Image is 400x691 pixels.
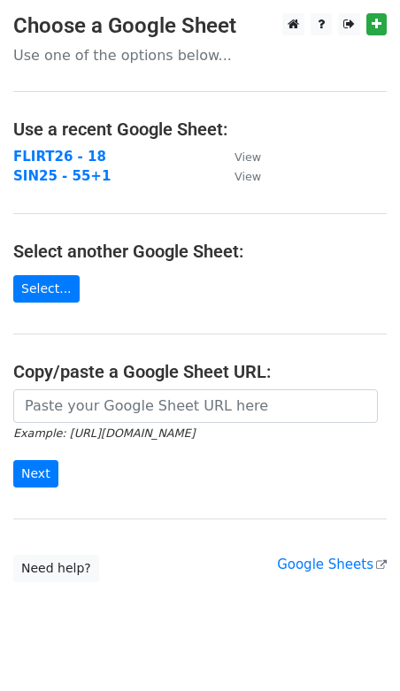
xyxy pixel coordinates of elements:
small: Example: [URL][DOMAIN_NAME] [13,426,195,440]
input: Paste your Google Sheet URL here [13,389,378,423]
a: FLIRT26 - 18 [13,149,106,165]
h3: Choose a Google Sheet [13,13,387,39]
a: View [217,168,261,184]
a: SIN25 - 55+1 [13,168,111,184]
a: Google Sheets [277,557,387,572]
a: View [217,149,261,165]
a: Need help? [13,555,99,582]
h4: Select another Google Sheet: [13,241,387,262]
small: View [235,150,261,164]
p: Use one of the options below... [13,46,387,65]
h4: Use a recent Google Sheet: [13,119,387,140]
a: Select... [13,275,80,303]
h4: Copy/paste a Google Sheet URL: [13,361,387,382]
small: View [235,170,261,183]
input: Next [13,460,58,488]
